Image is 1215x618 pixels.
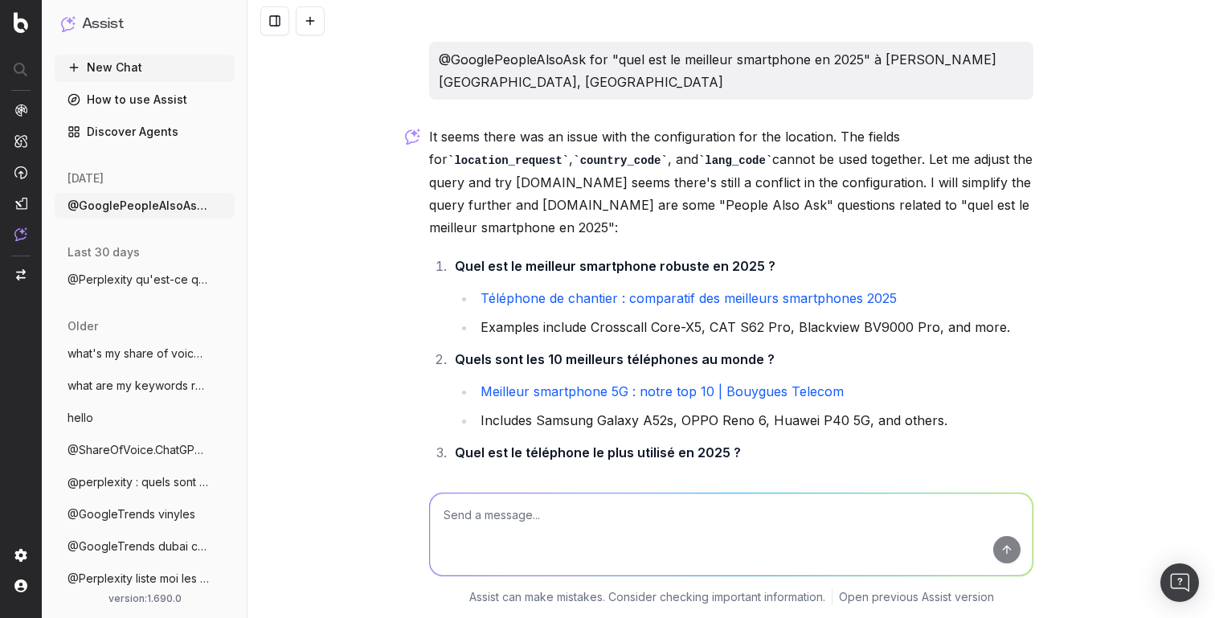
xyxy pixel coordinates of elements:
[14,12,28,33] img: Botify logo
[55,469,235,495] button: @perplexity : quels sont les vetements l
[55,55,235,80] button: New Chat
[481,290,897,306] a: Téléphone de chantier : comparatif des meilleurs smartphones 2025
[67,272,209,288] span: @Perplexity qu'est-ce qui trend en mode
[55,405,235,431] button: hello
[573,154,668,167] code: country_code
[67,244,140,260] span: last 30 days
[455,258,775,274] strong: Quel est le meilleur smartphone robuste en 2025 ?
[82,13,124,35] h1: Assist
[55,267,235,293] button: @Perplexity qu'est-ce qui trend en mode
[405,129,420,145] img: Botify assist logo
[1160,563,1199,602] div: Open Intercom Messenger
[481,383,844,399] a: Meilleur smartphone 5G : notre top 10 | Bouygues Telecom
[55,341,235,366] button: what's my share of voice on chatgpt for
[14,166,27,179] img: Activation
[55,501,235,527] button: @GoogleTrends vinyles
[14,579,27,592] img: My account
[55,534,235,559] button: @GoogleTrends dubai chocolate
[469,589,825,605] p: Assist can make mistakes. Consider checking important information.
[14,134,27,148] img: Intelligence
[14,227,27,241] img: Assist
[14,104,27,117] img: Analytics
[55,193,235,219] button: @GooglePeopleAlsoAsk for "quel est le me
[67,571,209,587] span: @Perplexity liste moi les personnalités
[61,13,228,35] button: Assist
[839,589,994,605] a: Open previous Assist version
[67,346,209,362] span: what's my share of voice on chatgpt for
[67,442,209,458] span: @ShareOfVoice.ChatGPT for "Where can I f
[67,198,209,214] span: @GooglePeopleAlsoAsk for "quel est le me
[476,316,1033,338] li: Examples include Crosscall Core-X5, CAT S62 Pro, Blackview BV9000 Pro, and more.
[67,538,209,555] span: @GoogleTrends dubai chocolate
[16,269,26,280] img: Switch project
[55,566,235,591] button: @Perplexity liste moi les personnalités
[698,154,772,167] code: lang_code
[476,409,1033,432] li: Includes Samsung Galaxy A52s, OPPO Reno 6, Huawei P40 5G, and others.
[67,170,104,186] span: [DATE]
[67,378,209,394] span: what are my keywords rankings for https:
[67,318,98,334] span: older
[55,119,235,145] a: Discover Agents
[61,16,76,31] img: Assist
[439,48,1024,93] p: @GooglePeopleAlsoAsk for "quel est le meilleur smartphone en 2025" à [PERSON_NAME][GEOGRAPHIC_DAT...
[455,444,741,460] strong: Quel est le téléphone le plus utilisé en 2025 ?
[55,373,235,399] button: what are my keywords rankings for https:
[448,154,569,167] code: location_request
[67,410,93,426] span: hello
[55,87,235,113] a: How to use Assist
[429,125,1033,239] p: It seems there was an issue with the configuration for the location. The fields for , , and canno...
[14,549,27,562] img: Setting
[455,351,775,367] strong: Quels sont les 10 meilleurs téléphones au monde ?
[67,506,195,522] span: @GoogleTrends vinyles
[67,474,209,490] span: @perplexity : quels sont les vetements l
[61,592,228,605] div: version: 1.690.0
[14,197,27,210] img: Studio
[55,437,235,463] button: @ShareOfVoice.ChatGPT for "Where can I f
